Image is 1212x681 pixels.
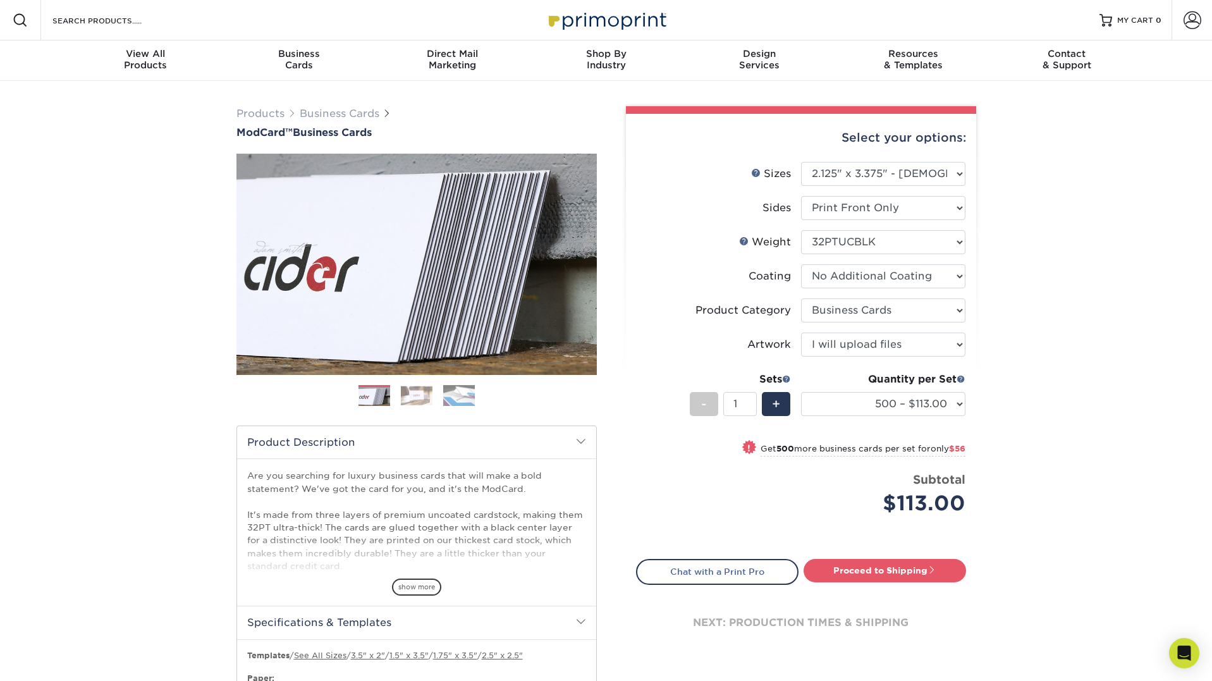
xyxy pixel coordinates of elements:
div: Weight [739,235,791,250]
a: Contact& Support [990,40,1144,81]
a: DesignServices [683,40,836,81]
a: Chat with a Print Pro [636,559,799,584]
h2: Specifications & Templates [237,606,596,639]
a: 3.5" x 2" [351,651,385,660]
a: Proceed to Shipping [804,559,966,582]
span: MY CART [1117,15,1153,26]
span: Business [222,48,376,59]
div: next: production times & shipping [636,585,966,661]
img: ModCard™ 01 [236,84,597,445]
strong: Subtotal [913,472,965,486]
div: Quantity per Set [801,372,965,387]
a: View AllProducts [69,40,223,81]
h2: Product Description [237,426,596,458]
a: 2.5" x 2.5" [482,651,523,660]
div: Artwork [747,337,791,352]
img: Business Cards 01 [358,381,390,412]
a: Business Cards [300,107,379,120]
span: Contact [990,48,1144,59]
span: $56 [949,444,965,453]
div: Marketing [376,48,529,71]
div: Cards [222,48,376,71]
a: Products [236,107,285,120]
div: & Templates [836,48,990,71]
a: 1.75" x 3.5" [433,651,477,660]
b: Templates [247,651,290,660]
div: Coating [749,269,791,284]
div: & Support [990,48,1144,71]
span: ! [747,441,750,455]
span: Shop By [529,48,683,59]
span: 0 [1156,16,1161,25]
div: Sides [762,200,791,216]
a: 1.5" x 3.5" [389,651,429,660]
div: Products [69,48,223,71]
div: Sizes [751,166,791,181]
span: ModCard™ [236,126,293,138]
span: show more [392,579,441,596]
div: Product Category [695,303,791,318]
h1: Business Cards [236,126,597,138]
a: BusinessCards [222,40,376,81]
div: Industry [529,48,683,71]
small: Get more business cards per set for [761,444,965,457]
img: Business Cards 03 [443,384,475,407]
span: Direct Mail [376,48,529,59]
a: Resources& Templates [836,40,990,81]
a: Shop ByIndustry [529,40,683,81]
span: - [701,395,707,414]
iframe: Google Customer Reviews [3,642,107,677]
strong: 500 [776,444,794,453]
input: SEARCH PRODUCTS..... [51,13,174,28]
div: Open Intercom Messenger [1169,638,1199,668]
img: Business Cards 02 [401,386,432,405]
a: Direct MailMarketing [376,40,529,81]
span: + [772,395,780,414]
div: Sets [690,372,791,387]
span: Resources [836,48,990,59]
a: ModCard™Business Cards [236,126,597,138]
div: Services [683,48,836,71]
span: only [931,444,965,453]
span: Design [683,48,836,59]
img: Primoprint [543,6,670,34]
span: View All [69,48,223,59]
div: $113.00 [811,488,965,518]
a: See All Sizes [294,651,346,660]
div: Select your options: [636,114,966,162]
